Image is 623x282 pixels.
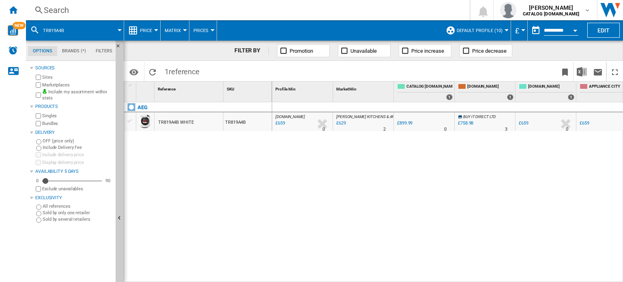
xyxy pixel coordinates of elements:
div: £659 [518,119,528,127]
button: Hide [116,41,125,55]
span: reference [169,67,200,76]
button: Price decrease [460,44,512,57]
button: Maximize [607,62,623,81]
div: £659 [519,121,528,126]
span: [PERSON_NAME] [523,4,579,12]
div: Delivery Time : 2 days [383,125,386,133]
input: Display delivery price [36,186,41,192]
input: Display delivery price [36,160,41,165]
span: Price increase [411,48,444,54]
input: Bundles [36,121,41,126]
div: Delivery [35,129,112,136]
span: £ [515,26,519,35]
input: Singles [36,113,41,118]
button: Default profile (10) [457,20,507,41]
div: Sort None [335,82,393,94]
div: Price [128,20,156,41]
div: Profile Min Sort None [274,82,333,94]
div: CATALOG [DOMAIN_NAME] 1 offers sold by CATALOG ELECTROLUX.UK [395,82,454,102]
button: TR819A4B [43,20,72,41]
div: £899.99 [396,119,412,127]
md-tab-item: Options [28,46,57,56]
div: TR819A4B [30,20,120,41]
img: mysite-bg-18x18.png [42,89,47,94]
div: TR819A4B WHITE [158,113,194,132]
div: Last updated : Thursday, 25 September 2025 12:11 [274,119,285,127]
div: Products [35,103,112,110]
span: NEW [13,22,26,29]
div: £758.98 [457,119,473,127]
span: [DOMAIN_NAME] [467,84,513,90]
span: Price [140,28,152,33]
div: Sort None [156,82,223,94]
label: OFF (price only) [43,138,112,144]
button: £ [515,20,523,41]
div: £899.99 [397,121,412,126]
img: profile.jpg [500,2,516,18]
img: wise-card.svg [8,25,18,36]
span: Prices [193,28,208,33]
div: SKU Sort None [225,82,272,94]
input: All references [36,205,41,210]
label: Singles [42,113,112,119]
input: Sold by only one retailer [36,211,41,216]
div: Matrix [165,20,185,41]
div: [DOMAIN_NAME] 1 offers sold by AMAZON.CO.UK [456,82,515,102]
div: Delivery Time : 0 day [566,125,568,133]
b: CATALOG [DOMAIN_NAME] [523,11,579,17]
div: Exclusivity [35,195,112,201]
span: [DOMAIN_NAME] [275,114,305,119]
input: Include delivery price [36,152,41,157]
div: Delivery Time : 0 day [444,125,447,133]
md-tab-item: Brands (*) [57,46,91,56]
button: Options [126,65,142,79]
img: alerts-logo.svg [8,45,18,55]
button: Send this report by email [590,62,606,81]
span: Default profile (10) [457,28,503,33]
label: All references [43,203,112,209]
div: TR819A4B [223,112,272,131]
md-tab-item: Filters [91,46,117,56]
button: Reload [144,62,161,81]
md-menu: Currency [511,20,528,41]
div: Sources [35,65,112,71]
div: Delivery Time : 3 days [505,125,507,133]
button: Prices [193,20,213,41]
label: Sold by only one retailer [43,210,112,216]
div: [DOMAIN_NAME] 1 offers sold by AO.COM [517,82,576,102]
span: CATALOG [DOMAIN_NAME] [406,84,453,90]
span: 1 [161,62,204,79]
button: Download in Excel [574,62,590,81]
div: Sort None [138,82,154,94]
div: Sort None [274,82,333,94]
input: Include Delivery Fee [36,146,41,151]
div: Reference Sort None [156,82,223,94]
span: Matrix [165,28,181,33]
span: [PERSON_NAME] KITCHENS & APPL [336,114,399,119]
div: Sort None [225,82,272,94]
img: excel-24x24.png [577,67,586,77]
span: Unavailable [350,48,377,54]
div: Delivery Time : 0 day [322,125,325,133]
label: Include Delivery Fee [43,144,112,151]
input: Sold by several retailers [36,217,41,223]
div: Default profile (10) [446,20,507,41]
span: [DOMAIN_NAME] [528,84,574,90]
div: Availability 5 Days [35,168,112,175]
input: OFF (price only) [36,139,41,144]
div: 1 offers sold by CATALOG ELECTROLUX.UK [446,94,453,100]
input: Marketplaces [36,82,41,88]
md-slider: Availability [42,177,102,185]
button: Edit [587,23,620,38]
label: Exclude unavailables [42,186,112,192]
span: Profile Min [275,87,296,91]
label: Sites [42,74,112,80]
div: £659 [580,121,589,126]
button: Bookmark this report [557,62,573,81]
input: Include my assortment within stats [36,90,41,100]
div: 90 [103,178,112,184]
label: Sold by several retailers [43,216,112,222]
